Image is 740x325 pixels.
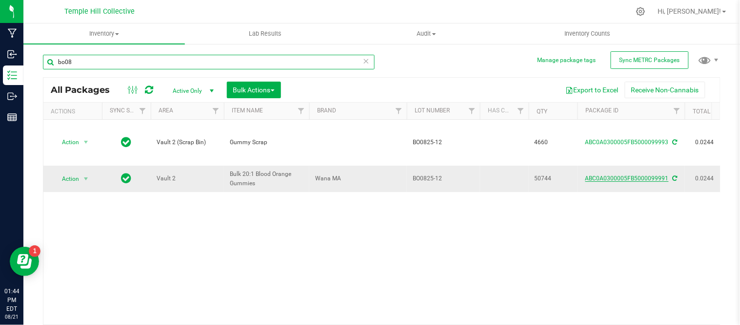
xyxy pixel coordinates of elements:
[464,103,480,119] a: Filter
[43,55,375,69] input: Search Package ID, Item Name, SKU, Lot or Part Number...
[691,135,719,150] span: 0.0244
[159,107,173,114] a: Area
[64,7,135,16] span: Temple Hill Collective
[7,28,17,38] inline-svg: Manufacturing
[552,29,624,38] span: Inventory Counts
[51,85,120,95] span: All Packages
[560,82,625,98] button: Export to Excel
[658,7,721,15] span: Hi, [PERSON_NAME]!
[23,29,185,38] span: Inventory
[230,170,303,188] span: Bulk 20:1 Blood Orange Gummies
[7,70,17,80] inline-svg: Inventory
[29,245,40,257] iframe: Resource center unread badge
[363,55,370,67] span: Clear
[669,103,685,119] a: Filter
[7,49,17,59] inline-svg: Inbound
[535,174,572,183] span: 50744
[611,51,689,69] button: Sync METRC Packages
[4,287,19,313] p: 01:44 PM EDT
[346,29,507,38] span: Audit
[208,103,224,119] a: Filter
[538,56,596,65] button: Manage package tags
[10,247,39,276] iframe: Resource center
[7,112,17,122] inline-svg: Reports
[121,172,132,185] span: In Sync
[110,107,147,114] a: Sync Status
[80,172,92,186] span: select
[232,107,263,114] a: Item Name
[317,107,336,114] a: Brand
[135,103,151,119] a: Filter
[620,57,680,64] span: Sync METRC Packages
[671,139,678,146] span: Sync from Compliance System
[507,23,669,44] a: Inventory Counts
[693,108,728,115] a: Total THC%
[413,174,474,183] span: BO0825-12
[293,103,309,119] a: Filter
[230,138,303,147] span: Gummy Scrap
[625,82,705,98] button: Receive Non-Cannabis
[537,108,547,115] a: Qty
[585,107,619,114] a: Package ID
[53,172,80,186] span: Action
[480,103,529,120] th: Has COA
[691,172,719,186] span: 0.0244
[415,107,450,114] a: Lot Number
[51,108,98,115] div: Actions
[391,103,407,119] a: Filter
[157,174,218,183] span: Vault 2
[585,175,669,182] a: ABC0A0300005FB5000099991
[53,135,80,149] span: Action
[635,7,647,16] div: Manage settings
[185,23,346,44] a: Lab Results
[121,135,132,149] span: In Sync
[236,29,295,38] span: Lab Results
[315,174,401,183] span: Wana MA
[535,138,572,147] span: 4660
[23,23,185,44] a: Inventory
[4,313,19,321] p: 08/21
[227,82,281,98] button: Bulk Actions
[585,139,669,146] a: ABC0A0300005FB5000099993
[671,175,678,182] span: Sync from Compliance System
[80,135,92,149] span: select
[346,23,507,44] a: Audit
[233,86,275,94] span: Bulk Actions
[513,103,529,119] a: Filter
[7,91,17,101] inline-svg: Outbound
[157,138,218,147] span: Vault 2 (Scrap Bin)
[413,138,474,147] span: BO0825-12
